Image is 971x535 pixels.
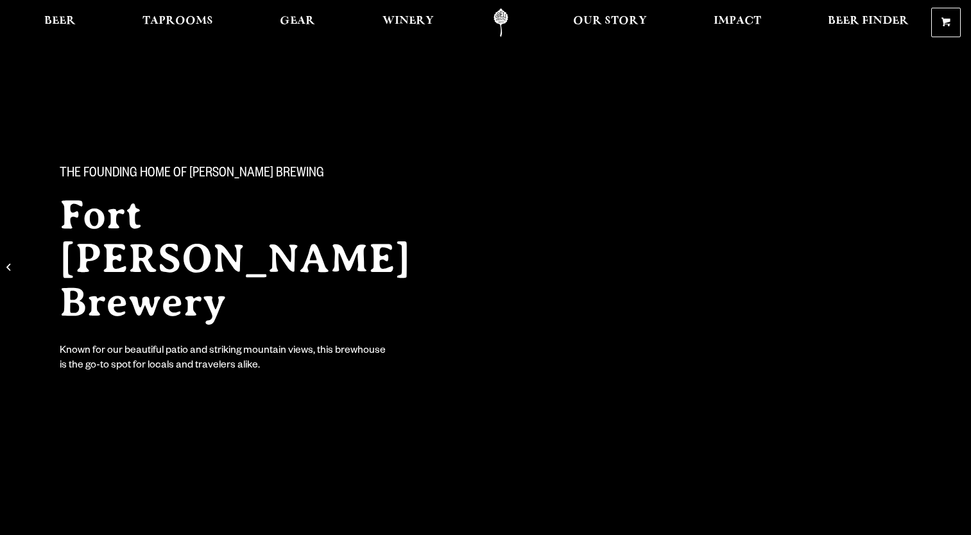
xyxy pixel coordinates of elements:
span: Our Story [573,16,647,26]
div: Known for our beautiful patio and striking mountain views, this brewhouse is the go-to spot for l... [60,344,388,374]
a: Impact [705,8,769,37]
a: Beer Finder [820,8,917,37]
span: Beer Finder [828,16,909,26]
a: Gear [271,8,323,37]
span: Beer [44,16,76,26]
a: Winery [374,8,442,37]
span: Impact [714,16,761,26]
span: The Founding Home of [PERSON_NAME] Brewing [60,166,324,183]
span: Taprooms [142,16,213,26]
a: Beer [36,8,84,37]
span: Winery [382,16,434,26]
span: Gear [280,16,315,26]
a: Taprooms [134,8,221,37]
a: Our Story [565,8,655,37]
a: Odell Home [477,8,525,37]
h2: Fort [PERSON_NAME] Brewery [60,193,460,324]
